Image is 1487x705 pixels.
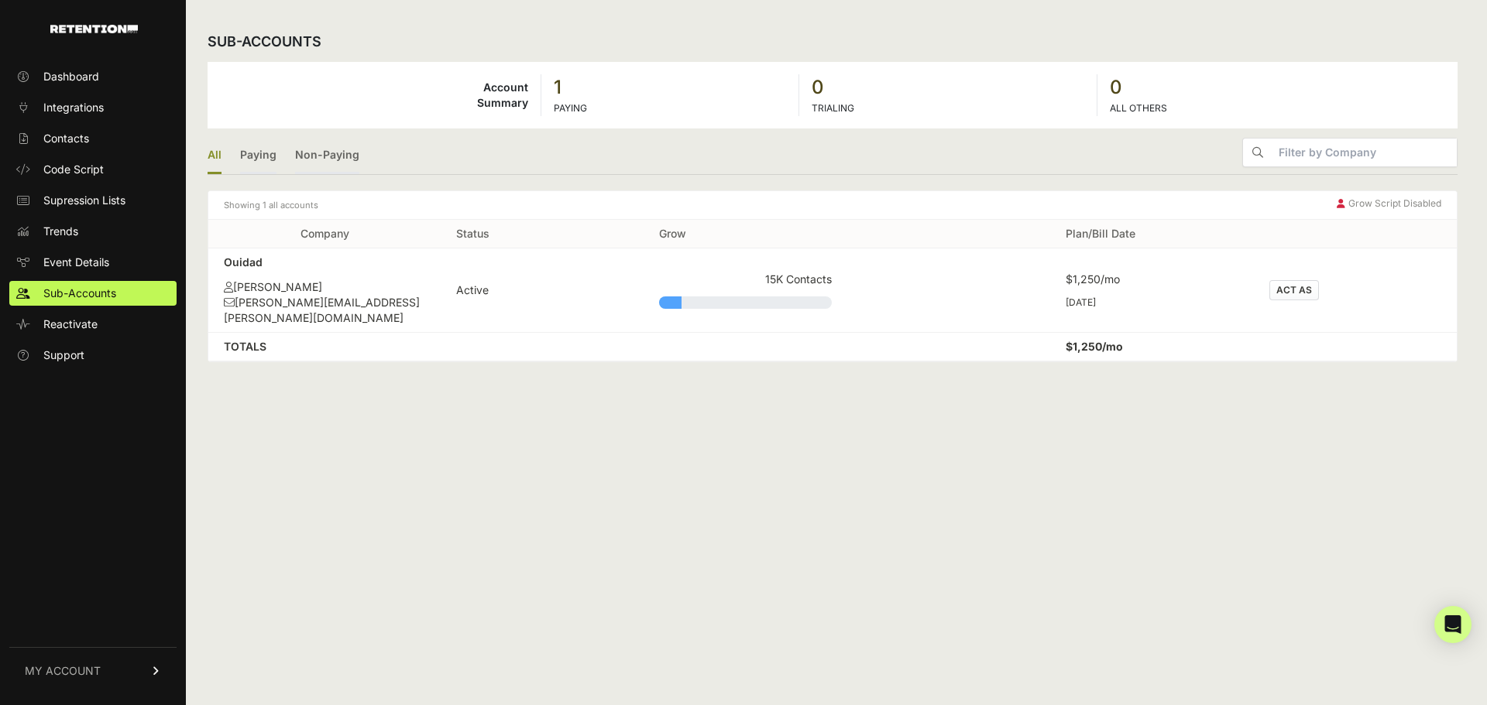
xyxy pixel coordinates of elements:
[441,220,644,248] th: Status
[1066,272,1238,287] div: $1,250/mo
[554,102,587,114] label: PAYING
[9,312,177,337] a: Reactivate
[9,157,177,182] a: Code Script
[9,64,177,89] a: Dashboard
[441,248,644,333] td: Active
[9,188,177,213] a: Supression Lists
[208,74,541,116] td: Account Summary
[208,220,441,248] th: Company
[1110,75,1445,100] strong: 0
[43,131,89,146] span: Contacts
[1050,220,1253,248] th: Plan/Bill Date
[9,343,177,368] a: Support
[9,95,177,120] a: Integrations
[208,31,321,53] h2: Sub-accounts
[1337,197,1441,213] div: Grow Script Disabled
[43,193,125,208] span: Supression Lists
[43,100,104,115] span: Integrations
[43,286,116,301] span: Sub-Accounts
[43,69,99,84] span: Dashboard
[50,25,138,33] img: Retention.com
[9,647,177,694] a: MY ACCOUNT
[554,75,785,100] strong: 1
[1434,606,1472,643] div: Open Intercom Messenger
[224,255,425,270] div: Ouidad
[9,126,177,151] a: Contacts
[812,75,1084,100] strong: 0
[240,138,276,174] a: Paying
[644,220,847,248] th: Grow
[1066,296,1238,309] div: [DATE]
[9,250,177,275] a: Event Details
[25,663,101,679] span: MY ACCOUNT
[659,296,831,309] div: Plan Usage: 13%
[224,197,318,213] small: Showing 1 all accounts
[659,272,831,287] div: 15K Contacts
[224,279,425,295] div: [PERSON_NAME]
[43,317,98,332] span: Reactivate
[43,224,78,239] span: Trends
[43,162,104,177] span: Code Script
[9,281,177,306] a: Sub-Accounts
[1272,139,1457,166] input: Filter by Company
[1269,280,1319,300] button: ACT AS
[208,333,441,361] td: TOTALS
[1066,340,1123,353] strong: $1,250/mo
[224,295,425,326] div: [PERSON_NAME][EMAIL_ADDRESS][PERSON_NAME][DOMAIN_NAME]
[9,219,177,244] a: Trends
[812,102,854,114] label: TRIALING
[295,138,359,174] a: Non-Paying
[43,255,109,270] span: Event Details
[43,347,84,363] span: Support
[1110,102,1167,114] label: ALL OTHERS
